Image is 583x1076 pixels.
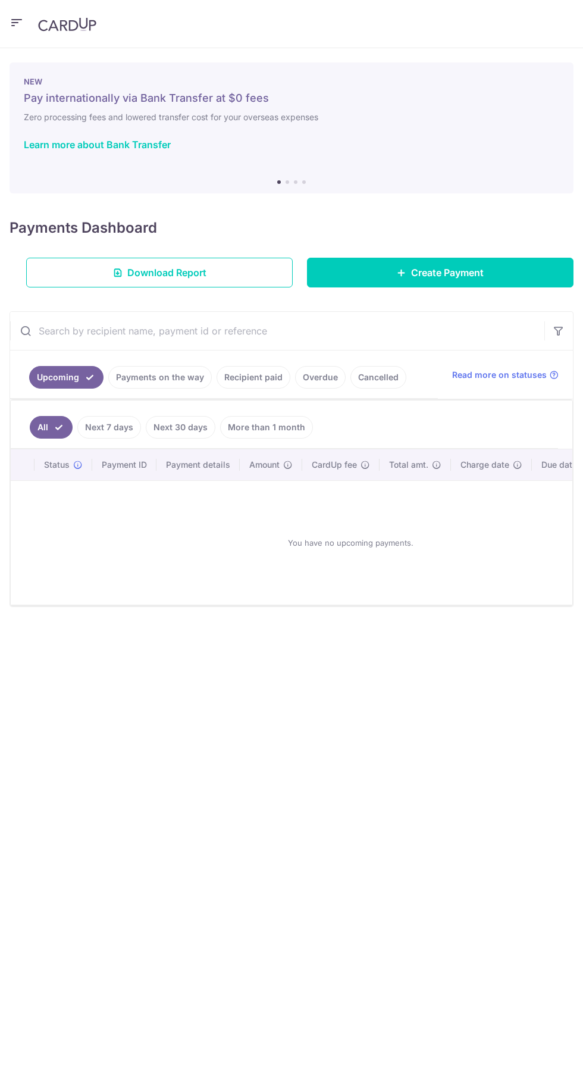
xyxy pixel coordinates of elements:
[541,459,577,471] span: Due date
[217,366,290,389] a: Recipient paid
[156,449,240,480] th: Payment details
[389,459,428,471] span: Total amt.
[312,459,357,471] span: CardUp fee
[452,369,559,381] a: Read more on statuses
[10,217,157,239] h4: Payments Dashboard
[77,416,141,439] a: Next 7 days
[24,77,559,86] p: NEW
[24,91,559,105] h5: Pay internationally via Bank Transfer at $0 fees
[452,369,547,381] span: Read more on statuses
[30,416,73,439] a: All
[350,366,406,389] a: Cancelled
[146,416,215,439] a: Next 30 days
[411,265,484,280] span: Create Payment
[460,459,509,471] span: Charge date
[295,366,346,389] a: Overdue
[26,258,293,287] a: Download Report
[10,312,544,350] input: Search by recipient name, payment id or reference
[29,366,104,389] a: Upcoming
[44,459,70,471] span: Status
[220,416,313,439] a: More than 1 month
[249,459,280,471] span: Amount
[307,258,573,287] a: Create Payment
[24,139,171,151] a: Learn more about Bank Transfer
[127,265,206,280] span: Download Report
[38,17,96,32] img: CardUp
[24,110,559,124] h6: Zero processing fees and lowered transfer cost for your overseas expenses
[92,449,156,480] th: Payment ID
[108,366,212,389] a: Payments on the way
